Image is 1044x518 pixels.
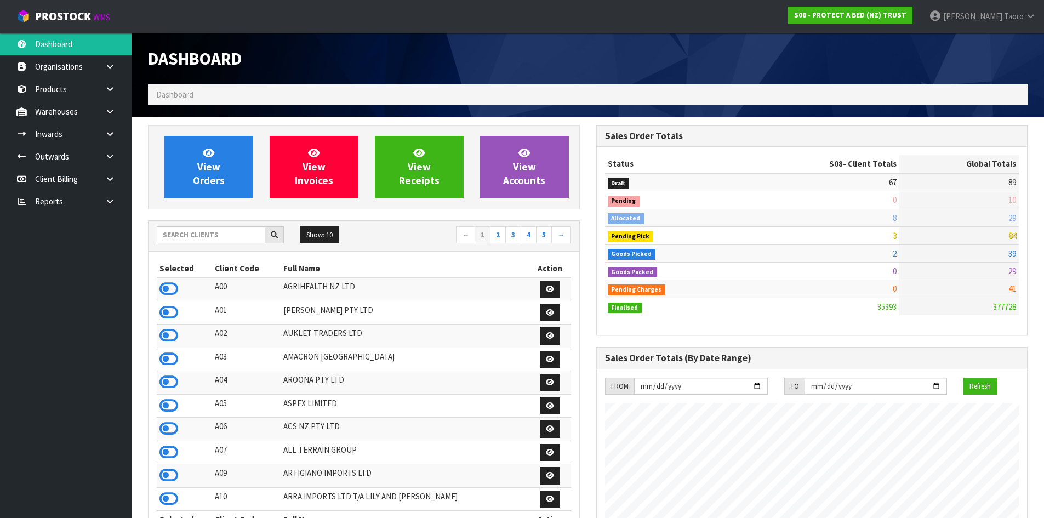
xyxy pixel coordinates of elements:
span: 67 [889,177,897,187]
td: AROONA PTY LTD [281,371,529,395]
span: Allocated [608,213,644,224]
a: ViewReceipts [375,136,464,198]
th: Action [529,260,571,277]
span: 29 [1008,266,1016,276]
span: Pending Charges [608,284,666,295]
img: cube-alt.png [16,9,30,23]
span: [PERSON_NAME] [943,11,1002,21]
a: ViewOrders [164,136,253,198]
span: Dashboard [156,89,193,100]
span: 3 [893,230,897,241]
td: ACS NZ PTY LTD [281,418,529,441]
span: Pending [608,196,640,207]
span: 0 [893,283,897,294]
a: ViewInvoices [270,136,358,198]
td: AUKLET TRADERS LTD [281,325,529,348]
td: AMACRON [GEOGRAPHIC_DATA] [281,348,529,371]
td: A05 [212,394,281,418]
small: WMS [93,12,110,22]
span: 84 [1008,230,1016,241]
td: A03 [212,348,281,371]
td: A01 [212,301,281,325]
span: Taoro [1004,11,1024,21]
a: ViewAccounts [480,136,569,198]
span: Dashboard [148,48,242,70]
a: 5 [536,226,552,244]
span: 41 [1008,283,1016,294]
td: A06 [212,418,281,441]
td: ARTIGIANO IMPORTS LTD [281,464,529,488]
a: 1 [475,226,490,244]
td: [PERSON_NAME] PTY LTD [281,301,529,325]
a: 3 [505,226,521,244]
td: A02 [212,325,281,348]
span: 10 [1008,195,1016,205]
span: ProStock [35,9,91,24]
a: ← [456,226,475,244]
div: TO [784,378,805,395]
span: S08 [829,158,843,169]
span: 29 [1008,213,1016,223]
a: → [551,226,571,244]
span: 377728 [993,301,1016,312]
span: Goods Picked [608,249,656,260]
th: - Client Totals [741,155,899,173]
td: A07 [212,441,281,464]
span: 0 [893,195,897,205]
th: Client Code [212,260,281,277]
td: A10 [212,487,281,511]
span: Finalised [608,303,642,314]
th: Full Name [281,260,529,277]
button: Show: 10 [300,226,339,244]
h3: Sales Order Totals [605,131,1019,141]
div: FROM [605,378,634,395]
td: ASPEX LIMITED [281,394,529,418]
input: Search clients [157,226,265,243]
span: Goods Packed [608,267,658,278]
td: A09 [212,464,281,488]
span: View Accounts [503,146,545,187]
span: Draft [608,178,630,189]
h3: Sales Order Totals (By Date Range) [605,353,1019,363]
td: ARRA IMPORTS LTD T/A LILY AND [PERSON_NAME] [281,487,529,511]
td: A00 [212,277,281,301]
a: 4 [521,226,537,244]
a: S08 - PROTECT A BED (NZ) TRUST [788,7,912,24]
td: ALL TERRAIN GROUP [281,441,529,464]
span: 0 [893,266,897,276]
span: 2 [893,248,897,259]
span: View Receipts [399,146,440,187]
th: Global Totals [899,155,1019,173]
span: 8 [893,213,897,223]
a: 2 [490,226,506,244]
span: 39 [1008,248,1016,259]
span: View Invoices [295,146,333,187]
td: AGRIHEALTH NZ LTD [281,277,529,301]
th: Status [605,155,742,173]
span: 35393 [877,301,897,312]
span: Pending Pick [608,231,654,242]
nav: Page navigation [372,226,571,246]
span: View Orders [193,146,225,187]
span: 89 [1008,177,1016,187]
th: Selected [157,260,212,277]
td: A04 [212,371,281,395]
strong: S08 - PROTECT A BED (NZ) TRUST [794,10,906,20]
button: Refresh [963,378,997,395]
